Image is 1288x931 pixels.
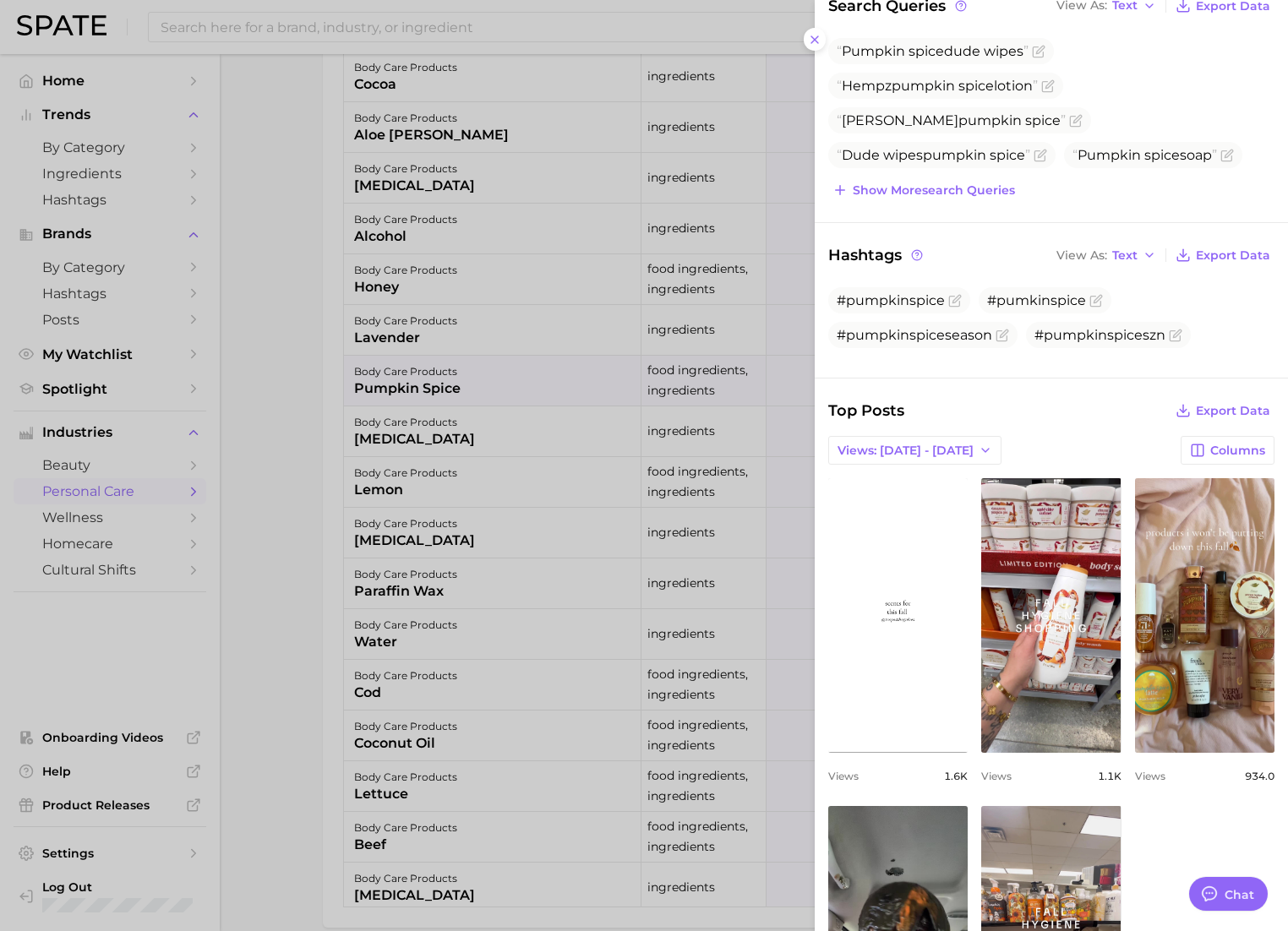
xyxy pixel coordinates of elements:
button: Flag as miscategorized or irrelevant [1069,114,1083,128]
span: spice [990,147,1025,163]
span: Views [1135,770,1165,782]
span: Export Data [1196,404,1270,418]
span: #pumpkinspice [837,292,945,308]
span: #pumpkinspiceszn [1034,327,1165,343]
button: Flag as miscategorized or irrelevant [996,329,1009,342]
span: pumpkin [958,112,1022,128]
button: View AsText [1052,244,1160,266]
span: Text [1112,251,1138,260]
button: Export Data [1171,243,1274,267]
button: Export Data [1171,399,1274,422]
button: Flag as miscategorized or irrelevant [1169,329,1182,342]
span: Hempz lotion [837,78,1038,94]
span: spice [909,43,944,59]
span: Top Posts [828,399,904,422]
button: Flag as miscategorized or irrelevant [948,294,962,308]
span: pumpkin [923,147,986,163]
button: Flag as miscategorized or irrelevant [1032,45,1045,58]
span: Export Data [1196,248,1270,263]
span: pumpkin [892,78,955,94]
button: Flag as miscategorized or irrelevant [1041,79,1055,93]
span: Pumpkin [842,43,905,59]
button: Columns [1181,436,1274,465]
button: Show moresearch queries [828,178,1019,202]
span: soap [1072,147,1217,163]
span: #pumpkinspiceseason [837,327,992,343]
button: Flag as miscategorized or irrelevant [1034,149,1047,162]
span: spice [958,78,994,94]
span: Hashtags [828,243,925,267]
button: Flag as miscategorized or irrelevant [1220,149,1234,162]
span: #pumkinspice [987,292,1086,308]
span: Columns [1210,444,1265,458]
button: Flag as miscategorized or irrelevant [1089,294,1103,308]
span: 934.0 [1245,770,1274,782]
span: View As [1056,251,1107,260]
span: 1.1k [1098,770,1122,782]
span: 1.6k [944,770,968,782]
button: Views: [DATE] - [DATE] [828,436,1001,465]
span: Views [981,770,1012,782]
span: Dude wipes [837,147,1030,163]
span: Views: [DATE] - [DATE] [838,444,974,458]
span: [PERSON_NAME] [837,112,1066,128]
span: Show more search queries [853,183,1015,198]
span: spice [1025,112,1061,128]
span: spice [1144,147,1180,163]
span: Views [828,770,859,782]
span: View As [1056,1,1107,10]
span: Pumpkin [1078,147,1141,163]
span: Text [1112,1,1138,10]
span: dude wipes [837,43,1029,59]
